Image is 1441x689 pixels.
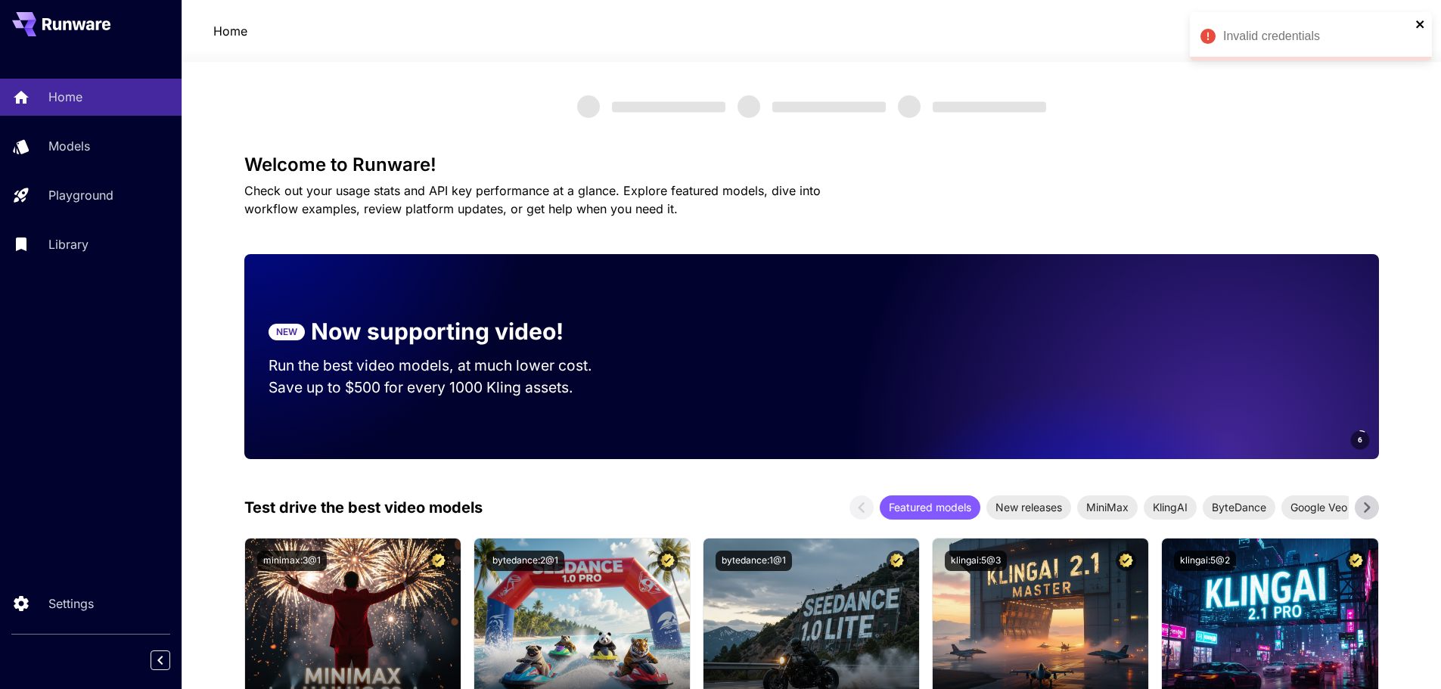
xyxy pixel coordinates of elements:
button: klingai:5@3 [945,551,1007,571]
button: Collapse sidebar [151,650,170,670]
span: MiniMax [1077,499,1138,515]
div: Featured models [880,495,980,520]
div: MiniMax [1077,495,1138,520]
div: Collapse sidebar [162,647,182,674]
button: minimax:3@1 [257,551,327,571]
button: close [1415,18,1426,30]
button: Certified Model – Vetted for best performance and includes a commercial license. [1346,551,1366,571]
button: bytedance:1@1 [716,551,792,571]
div: KlingAI [1144,495,1197,520]
p: Run the best video models, at much lower cost. [269,355,621,377]
p: Playground [48,186,113,204]
button: Certified Model – Vetted for best performance and includes a commercial license. [428,551,449,571]
span: KlingAI [1144,499,1197,515]
button: klingai:5@2 [1174,551,1236,571]
div: ByteDance [1203,495,1275,520]
p: Now supporting video! [311,315,564,349]
div: Google Veo [1281,495,1356,520]
div: New releases [986,495,1071,520]
p: Models [48,137,90,155]
button: Certified Model – Vetted for best performance and includes a commercial license. [657,551,678,571]
span: ByteDance [1203,499,1275,515]
span: 6 [1358,434,1362,445]
div: Invalid credentials [1223,27,1411,45]
p: NEW [276,325,297,339]
p: Save up to $500 for every 1000 Kling assets. [269,377,621,399]
p: Library [48,235,89,253]
span: Google Veo [1281,499,1356,515]
button: Certified Model – Vetted for best performance and includes a commercial license. [887,551,907,571]
a: Home [213,22,247,40]
p: Settings [48,594,94,613]
button: Certified Model – Vetted for best performance and includes a commercial license. [1116,551,1136,571]
h3: Welcome to Runware! [244,154,1379,175]
span: Featured models [880,499,980,515]
p: Home [48,88,82,106]
span: New releases [986,499,1071,515]
p: Test drive the best video models [244,496,483,519]
nav: breadcrumb [213,22,247,40]
span: Check out your usage stats and API key performance at a glance. Explore featured models, dive int... [244,183,821,216]
button: bytedance:2@1 [486,551,564,571]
